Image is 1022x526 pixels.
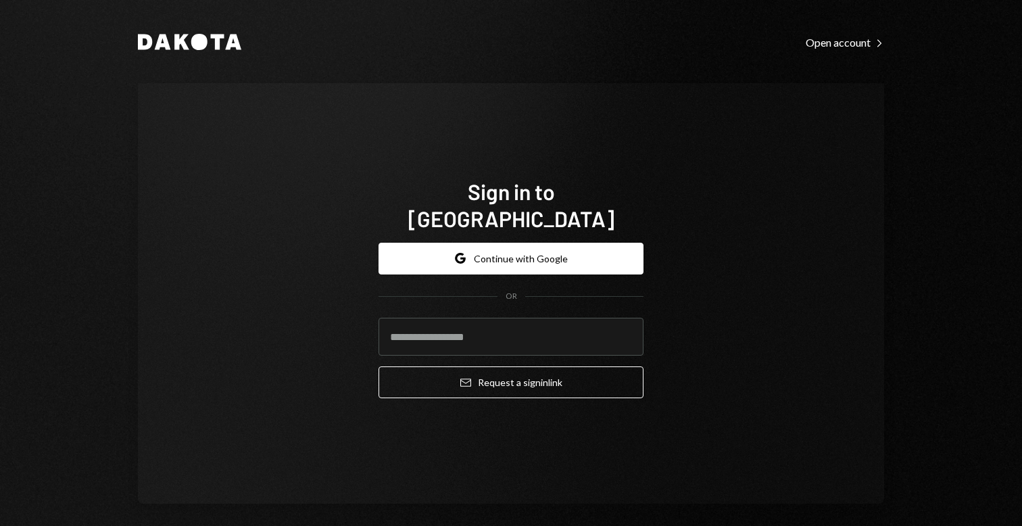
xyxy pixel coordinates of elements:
button: Request a signinlink [379,366,643,398]
a: Open account [806,34,884,49]
button: Continue with Google [379,243,643,274]
h1: Sign in to [GEOGRAPHIC_DATA] [379,178,643,232]
div: OR [506,291,517,302]
div: Open account [806,36,884,49]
